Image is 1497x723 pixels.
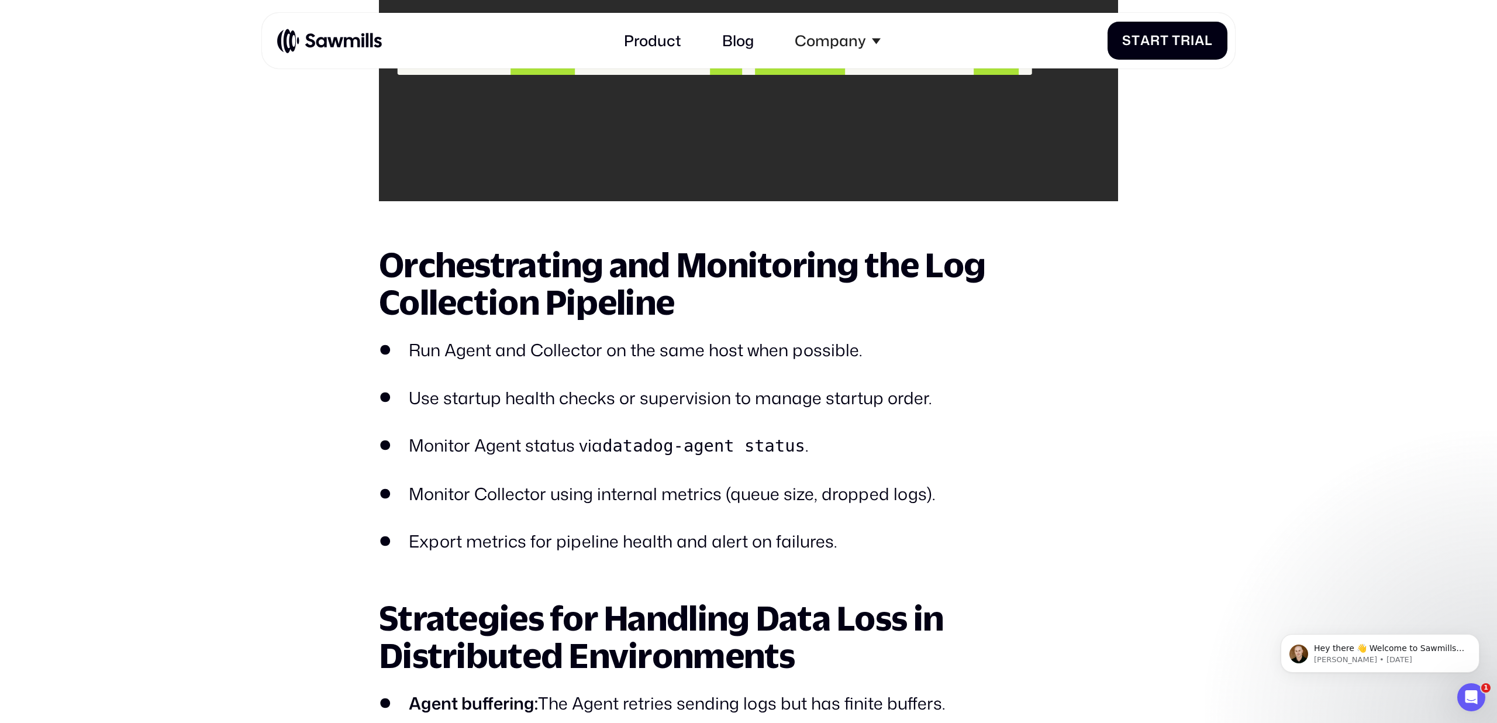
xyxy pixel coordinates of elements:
div: Company [784,20,892,61]
code: datadog-agent status [602,436,805,456]
span: a [1140,33,1150,49]
a: Product [612,20,692,61]
span: S [1122,33,1132,49]
li: The Agent retries sending logs but has finite buffers. [379,691,1118,716]
span: r [1150,33,1160,49]
h2: Strategies for Handling Data Loss in Distributed Environments [379,599,1118,674]
span: t [1132,33,1140,49]
span: t [1160,33,1169,49]
h2: Orchestrating and Monitoring the Log Collection Pipeline [379,246,1118,321]
span: 1 [1481,683,1491,693]
span: T [1172,33,1181,49]
li: Monitor Agent status via . [379,433,1118,459]
a: StartTrial [1108,22,1227,60]
iframe: Intercom live chat [1457,683,1485,711]
li: Run Agent and Collector on the same host when possible. [379,338,1118,363]
span: i [1191,33,1195,49]
span: r [1181,33,1191,49]
li: Export metrics for pipeline health and alert on failures. [379,529,1118,554]
div: Company [795,32,866,50]
a: Blog [711,20,765,61]
span: a [1195,33,1205,49]
iframe: Intercom notifications message [1263,610,1497,691]
span: l [1205,33,1213,49]
strong: Agent buffering: [409,691,538,715]
li: Use startup health checks or supervision to manage startup order. [379,385,1118,411]
li: Monitor Collector using internal metrics (queue size, dropped logs). [379,481,1118,507]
